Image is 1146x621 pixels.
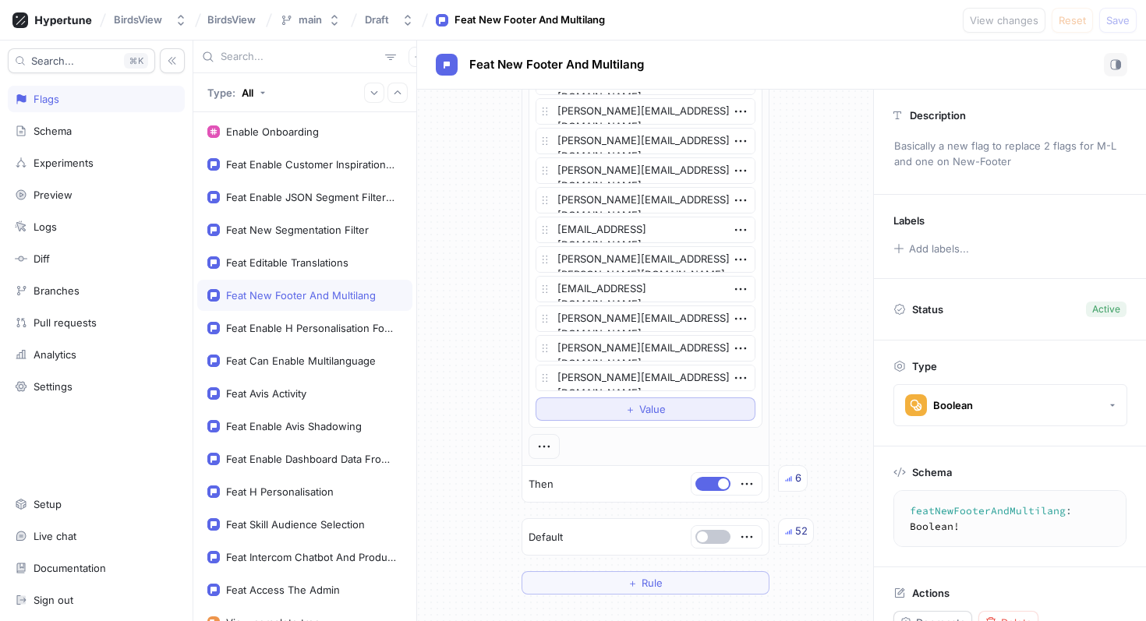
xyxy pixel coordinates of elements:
[226,158,396,171] div: Feat Enable Customer Inspiration Skill
[536,98,755,125] textarea: [PERSON_NAME][EMAIL_ADDRESS][DOMAIN_NAME]
[387,83,408,103] button: Collapse all
[124,53,148,69] div: K
[364,83,384,103] button: Expand all
[226,224,369,236] div: Feat New Segmentation Filter
[226,453,396,465] div: Feat Enable Dashboard Data From Timescale
[536,187,755,213] textarea: [PERSON_NAME][EMAIL_ADDRESS][DOMAIN_NAME]
[1092,302,1120,316] div: Active
[893,384,1127,426] button: Boolean
[8,48,155,73] button: Search...K
[34,221,57,233] div: Logs
[8,555,185,581] a: Documentation
[536,128,755,154] textarea: [PERSON_NAME][EMAIL_ADDRESS][DOMAIN_NAME]
[226,125,319,138] div: Enable Onboarding
[226,551,396,563] div: Feat Intercom Chatbot And Product Tour
[536,217,755,243] textarea: [EMAIL_ADDRESS][DOMAIN_NAME]
[529,530,563,545] p: Default
[226,387,306,400] div: Feat Avis Activity
[226,256,348,269] div: Feat Editable Translations
[34,380,73,393] div: Settings
[536,246,755,273] textarea: [PERSON_NAME][EMAIL_ADDRESS][PERSON_NAME][DOMAIN_NAME]
[912,298,943,320] p: Status
[1106,16,1130,25] span: Save
[910,109,966,122] p: Description
[365,13,389,26] div: Draft
[970,16,1038,25] span: View changes
[202,79,271,106] button: Type: All
[299,13,322,26] div: main
[536,365,755,391] textarea: [PERSON_NAME][EMAIL_ADDRESS][DOMAIN_NAME]
[1052,8,1093,33] button: Reset
[226,584,340,596] div: Feat Access The Admin
[795,471,801,486] div: 6
[642,578,663,587] span: Rule
[34,562,106,574] div: Documentation
[242,86,253,99] div: All
[34,316,97,329] div: Pull requests
[34,284,80,297] div: Branches
[226,485,334,498] div: Feat H Personalisation
[912,360,937,372] p: Type
[226,420,362,432] div: Feat Enable Avis Shadowing
[900,497,1133,540] textarea: featNewFooterAndMultilang: Boolean!
[34,594,73,606] div: Sign out
[1099,8,1137,33] button: Save
[274,7,347,33] button: main
[34,125,72,137] div: Schema
[207,14,256,25] span: BirdsView
[34,530,76,542] div: Live chat
[893,214,925,227] p: Labels
[455,12,605,28] div: Feat New Footer And Multilang
[529,477,554,492] p: Then
[1059,16,1086,25] span: Reset
[108,7,193,33] button: BirdsView
[933,399,973,412] div: Boolean
[226,322,396,334] div: Feat Enable H Personalisation For Missing Skills
[639,404,666,414] span: Value
[912,587,950,599] p: Actions
[221,49,379,65] input: Search...
[226,191,396,203] div: Feat Enable JSON Segment Filtering
[536,305,755,332] textarea: [PERSON_NAME][EMAIL_ADDRESS][DOMAIN_NAME]
[207,86,235,99] p: Type:
[963,8,1045,33] button: View changes
[34,93,59,105] div: Flags
[795,524,808,539] div: 52
[226,518,365,531] div: Feat Skill Audience Selection
[912,466,952,478] p: Schema
[887,133,1133,175] p: Basically a new flag to replace 2 flags for M-L and one on New-Footer
[469,58,644,71] span: Feat New Footer And Multilang
[522,571,769,595] button: ＋Rule
[34,157,94,169] div: Experiments
[34,189,73,201] div: Preview
[628,578,638,587] span: ＋
[34,498,62,510] div: Setup
[536,157,755,184] textarea: [PERSON_NAME][EMAIL_ADDRESS][DOMAIN_NAME]
[34,252,50,265] div: Diff
[34,348,76,361] div: Analytics
[114,13,162,26] div: BirdsView
[536,276,755,302] textarea: [EMAIL_ADDRESS][DOMAIN_NAME]
[536,335,755,362] textarea: [PERSON_NAME][EMAIL_ADDRESS][DOMAIN_NAME]
[359,7,420,33] button: Draft
[625,404,635,414] span: ＋
[226,355,376,367] div: Feat Can Enable Multilanguage
[888,238,974,259] button: Add labels...
[226,289,376,302] div: Feat New Footer And Multilang
[536,397,755,421] button: ＋Value
[31,56,74,65] span: Search...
